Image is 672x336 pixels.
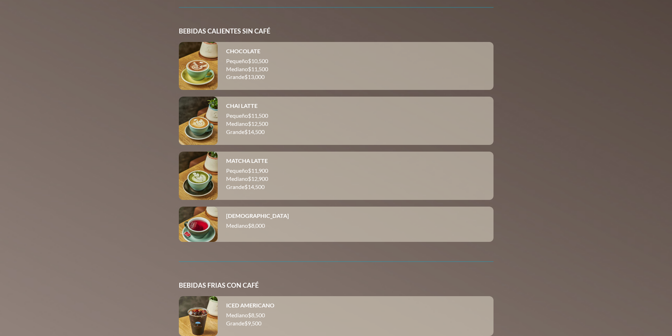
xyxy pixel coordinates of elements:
[226,167,485,175] p: Pequeño $ 11,900
[179,281,494,289] h3: BEBIDAS FRIAS CON CAFÉ
[226,311,485,319] p: Mediano $ 8,500
[226,128,485,136] p: Grande $ 14,500
[226,157,268,164] h4: MATCHA LATTE
[226,48,260,54] h4: CHOCOLATE
[226,175,485,183] p: Mediano $ 12,900
[226,120,485,128] p: Mediano $ 12,500
[226,319,485,328] p: Grande $ 9,500
[226,65,485,73] p: Mediano $ 11,500
[226,302,274,308] h4: ICED AMERICANO
[226,112,485,120] p: Pequeño $ 11,500
[226,73,485,81] p: Grande $ 13,000
[226,102,258,109] h4: CHAI LATTE
[179,27,494,35] h3: BEBIDAS CALIENTES SIN CAFÉ
[226,57,485,65] p: Pequeño $ 10,500
[226,212,289,219] h4: [DEMOGRAPHIC_DATA]
[226,222,485,230] p: Mediano $ 8,000
[226,183,485,191] p: Grande $ 14,500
